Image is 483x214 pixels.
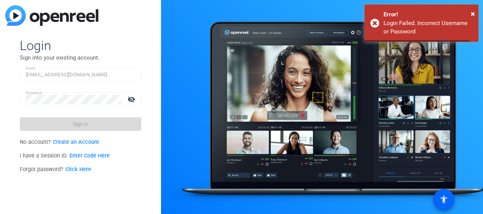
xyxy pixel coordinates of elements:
input: Enter Email Address [26,70,135,79]
span: No account? [20,139,99,145]
img: blue-gradient.svg [5,5,98,26]
mat-icon: visibility_off [123,94,141,105]
div: Login Failed. Incorrect Username or Password [384,19,473,36]
a: Enter Code Here [69,153,110,159]
mat-label: Password [26,91,42,95]
span: Login [20,38,141,53]
a: Create an Account [53,139,99,145]
span: Forgot password? [20,166,91,173]
mat-icon: accessibility [439,195,448,204]
span: I have a Session ID. [20,153,110,159]
a: Click Here [65,166,91,173]
p: Sign into your existing account. [20,53,141,62]
span: × [471,9,475,18]
mat-label: Email [26,66,35,70]
div: Error! [384,10,473,19]
button: Close [471,8,475,19]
